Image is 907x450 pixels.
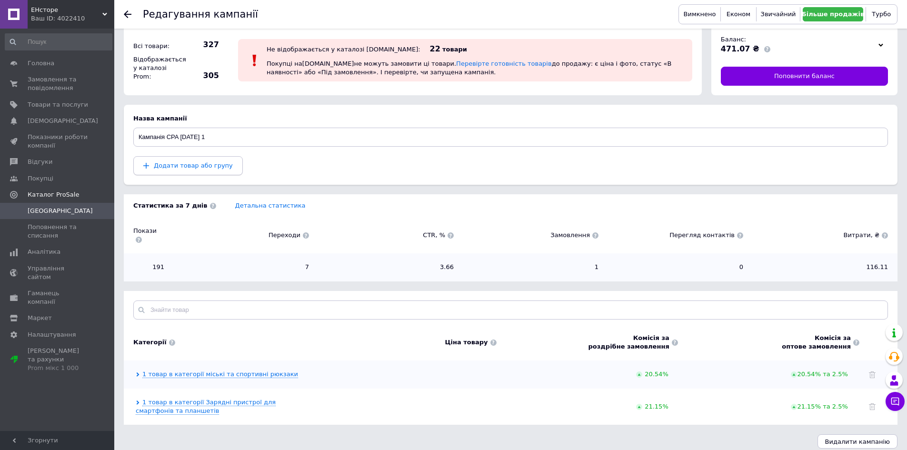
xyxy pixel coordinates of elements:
[442,46,467,53] span: товари
[430,44,440,53] span: 22
[817,434,897,449] button: Видалити кампанію
[142,370,298,378] a: 1 товар в категорії міські та спортивні рюкзаки
[636,404,642,410] img: arrow
[31,14,114,23] div: Ваш ID: 4022410
[721,67,888,86] a: Поповнити баланс
[463,263,598,271] span: 1
[186,40,219,50] span: 327
[28,223,88,240] span: Поповнення та списання
[803,7,863,21] button: Більше продажів
[608,231,743,240] span: Перегляд контактів
[782,334,851,351] span: Комісія за оптове замовлення
[886,392,905,411] button: Чат з покупцем
[319,231,454,240] span: CTR, %
[28,158,52,166] span: Відгуки
[28,100,88,109] span: Товари та послуги
[133,156,243,175] button: Додати товар або групу
[721,36,746,43] span: Баланс:
[645,370,668,378] span: 20.54%
[133,201,216,210] span: Статистика за 7 днів
[681,7,718,21] button: Вимкнено
[28,364,88,372] div: Prom мікс 1 000
[774,72,835,80] span: Поповнити баланс
[235,202,306,209] a: Детальна статистика
[31,6,102,14] span: ЕНсторе
[28,59,54,68] span: Головна
[131,53,183,84] div: Відображається у каталозі Prom:
[143,10,258,20] div: Редагування кампанії
[154,162,233,169] span: Додати товар або групу
[791,403,850,410] span: 21.15% та 2.5%
[588,334,669,351] span: Комісія за роздрібне замовлення
[456,60,552,67] a: Перевірте готовність товарів
[174,231,309,240] span: Переходи
[28,117,98,125] span: [DEMOGRAPHIC_DATA]
[28,248,60,256] span: Аналітика
[753,263,888,271] span: 116.11
[802,10,864,18] span: Більше продажів
[28,133,88,150] span: Показники роботи компанії
[28,264,88,281] span: Управління сайтом
[5,33,112,50] input: Пошук
[267,60,671,76] span: Покупці на [DOMAIN_NAME] не можуть замовити ці товари. до продажу: є ціна і фото, статус «В наявн...
[28,314,52,322] span: Маркет
[28,347,88,373] span: [PERSON_NAME] та рахунки
[248,53,262,68] img: :exclamation:
[28,190,79,199] span: Каталог ProSale
[133,263,164,271] span: 191
[791,371,797,378] img: arrow
[445,338,488,347] span: Ціна товару
[133,300,888,320] input: Знайти товар
[133,115,187,122] span: Назва кампанії
[791,370,850,378] span: 20.54% та 2.5%
[28,174,53,183] span: Покупці
[753,231,888,240] span: Витрати, ₴
[684,10,716,18] span: Вимкнено
[761,10,796,18] span: Звичайний
[174,263,309,271] span: 7
[608,263,743,271] span: 0
[825,438,890,445] span: Видалити кампанію
[28,330,76,339] span: Налаштування
[645,403,668,410] span: 21.15%
[133,227,164,244] span: Покази
[721,44,759,53] span: 471.07 ₴
[28,289,88,306] span: Гаманець компанії
[727,10,750,18] span: Економ
[868,7,895,21] button: Турбо
[136,399,276,415] a: 1 товар в категорії Зарядні пристрої для смартфонів та планшетів
[124,10,131,18] div: Повернутися назад
[636,371,642,378] img: arrow
[791,404,797,410] img: arrow
[267,46,420,53] div: Не відображається у каталозі [DOMAIN_NAME]:
[463,231,598,240] span: Замовлення
[131,40,183,53] div: Всі товари:
[28,75,88,92] span: Замовлення та повідомлення
[133,338,167,347] span: Категорії
[319,263,454,271] span: 3.66
[723,7,754,21] button: Економ
[186,70,219,81] span: 305
[28,207,93,215] span: [GEOGRAPHIC_DATA]
[872,10,891,18] span: Турбо
[759,7,798,21] button: Звичайний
